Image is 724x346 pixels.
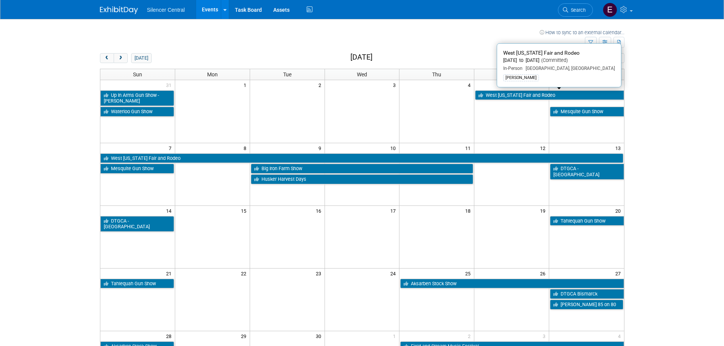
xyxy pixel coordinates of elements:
span: 25 [464,269,474,278]
a: Mesquite Gun Show [550,107,624,117]
a: Tahlequah Gun Show [550,216,624,226]
span: 7 [168,143,175,153]
span: Mon [207,71,218,77]
a: How to sync to an external calendar... [540,30,624,35]
span: 14 [165,206,175,215]
span: 10 [390,143,399,153]
span: 1 [392,331,399,341]
img: Emma Houwman [603,3,617,17]
a: Search [558,3,593,17]
span: 18 [464,206,474,215]
h2: [DATE] [350,53,372,62]
span: 12 [539,143,549,153]
span: 2 [318,80,325,90]
a: Big Iron Farm Show [251,164,474,174]
span: 19 [539,206,549,215]
button: prev [100,53,114,63]
span: Thu [432,71,441,77]
span: 23 [315,269,325,278]
span: Search [568,7,586,13]
span: 30 [315,331,325,341]
span: 4 [467,80,474,90]
div: [DATE] to [DATE] [503,57,615,64]
span: 21 [165,269,175,278]
span: 31 [165,80,175,90]
span: 15 [240,206,250,215]
a: Mesquite Gun Show [100,164,174,174]
button: [DATE] [131,53,151,63]
a: DTGCA - [GEOGRAPHIC_DATA] [550,164,624,179]
span: 9 [318,143,325,153]
span: 4 [617,331,624,341]
a: Husker Harvest Days [251,174,474,184]
span: (Committed) [539,57,568,63]
a: Waterloo Gun Show [100,107,174,117]
span: Silencer Central [147,7,185,13]
span: Sun [133,71,142,77]
a: DTGCA Bismarck [550,289,624,299]
span: 8 [243,143,250,153]
span: 22 [240,269,250,278]
a: Aksarben Stock Show [400,279,624,289]
span: Tue [283,71,292,77]
span: 17 [390,206,399,215]
span: 3 [392,80,399,90]
span: 20 [615,206,624,215]
a: West [US_STATE] Fair and Rodeo [100,153,623,163]
span: Wed [357,71,367,77]
span: West [US_STATE] Fair and Rodeo [503,50,580,56]
span: 16 [315,206,325,215]
a: Tahlequah Gun Show [100,279,174,289]
span: 3 [542,331,549,341]
a: DTGCA - [GEOGRAPHIC_DATA] [100,216,174,232]
div: [PERSON_NAME] [503,74,539,81]
span: 13 [615,143,624,153]
span: In-Person [503,66,523,71]
span: 24 [390,269,399,278]
a: West [US_STATE] Fair and Rodeo [475,90,624,100]
button: next [114,53,128,63]
span: 28 [165,331,175,341]
span: [GEOGRAPHIC_DATA], [GEOGRAPHIC_DATA] [523,66,615,71]
span: 1 [243,80,250,90]
span: 2 [467,331,474,341]
span: 29 [240,331,250,341]
a: [PERSON_NAME] 85 on 80 [550,300,623,310]
a: Up In Arms Gun Show - [PERSON_NAME] [100,90,174,106]
span: 27 [615,269,624,278]
img: ExhibitDay [100,6,138,14]
span: 11 [464,143,474,153]
span: 26 [539,269,549,278]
